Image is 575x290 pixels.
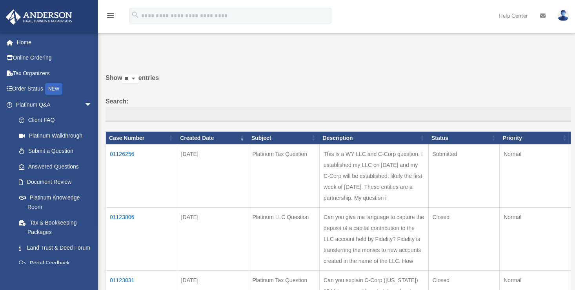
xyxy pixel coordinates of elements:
td: Platinum Tax Question [248,145,320,208]
a: Portal Feedback [11,256,100,271]
td: 01123806 [106,208,177,271]
img: User Pic [557,10,569,21]
a: menu [106,14,115,20]
a: Online Ordering [5,50,104,66]
th: Description: activate to sort column ascending [320,131,428,145]
div: NEW [45,83,62,95]
td: Normal [500,208,571,271]
img: Anderson Advisors Platinum Portal [4,9,75,25]
td: Platinum LLC Question [248,208,320,271]
a: Tax Organizers [5,65,104,81]
i: search [131,11,140,19]
th: Subject: activate to sort column ascending [248,131,320,145]
a: Home [5,34,104,50]
a: Platinum Q&Aarrow_drop_down [5,97,100,112]
th: Created Date: activate to sort column ascending [177,131,248,145]
td: [DATE] [177,145,248,208]
span: arrow_drop_down [84,97,100,113]
th: Status: activate to sort column ascending [428,131,500,145]
a: Platinum Knowledge Room [11,190,100,215]
a: Submit a Question [11,143,100,159]
select: Showentries [122,74,138,83]
td: Can you give me language to capture the deposit of a capital contribution to the LLC account held... [320,208,428,271]
a: Document Review [11,174,100,190]
td: Submitted [428,145,500,208]
td: This is a WY LLC and C-Corp question. I established my LLC on [DATE] and my C-Corp will be establ... [320,145,428,208]
a: Client FAQ [11,112,100,128]
a: Land Trust & Deed Forum [11,240,100,256]
a: Platinum Walkthrough [11,128,100,143]
a: Tax & Bookkeeping Packages [11,215,100,240]
a: Answered Questions [11,159,96,174]
label: Show entries [106,72,571,91]
label: Search: [106,96,571,122]
td: Closed [428,208,500,271]
th: Case Number: activate to sort column ascending [106,131,177,145]
td: [DATE] [177,208,248,271]
i: menu [106,11,115,20]
td: 01126256 [106,145,177,208]
input: Search: [106,107,571,122]
td: Normal [500,145,571,208]
a: Order StatusNEW [5,81,104,97]
th: Priority: activate to sort column ascending [500,131,571,145]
